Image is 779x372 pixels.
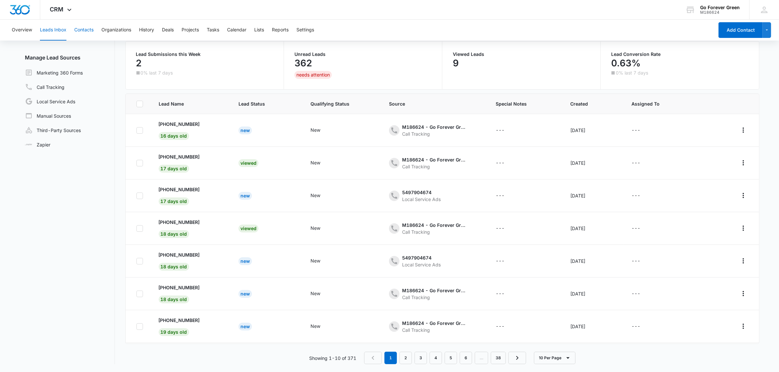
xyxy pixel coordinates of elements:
div: [DATE] [570,225,616,232]
p: Showing 1-10 of 371 [309,355,356,362]
div: --- [496,257,505,265]
div: - - Select to Edit Field [310,290,332,298]
span: 18 days old [159,296,189,303]
div: [DATE] [570,290,616,297]
a: Viewed [239,160,258,166]
button: Reports [272,20,289,41]
div: - - Select to Edit Field [310,225,332,232]
a: Viewed [239,226,258,231]
p: 0.63% [611,58,641,68]
div: - - Select to Edit Field [389,320,479,333]
div: Viewed [239,159,258,167]
div: New [310,192,320,199]
div: - - Select to Edit Field [496,323,517,330]
div: Call Tracking [402,294,468,301]
button: Actions [738,256,749,266]
div: - - Select to Edit Field [631,127,652,134]
div: - - Select to Edit Field [496,127,517,134]
div: - - Select to Edit Field [389,124,479,137]
div: M186624 - Go Forever Green - Content [402,287,468,294]
div: --- [631,257,640,265]
a: Local Service Ads [25,97,75,105]
p: [PHONE_NUMBER] [159,153,200,160]
a: New [239,324,252,329]
div: New [239,290,252,298]
p: [PHONE_NUMBER] [159,219,200,226]
div: Local Service Ads [402,261,441,268]
h3: Manage Lead Sources [20,54,115,61]
div: - - Select to Edit Field [310,323,332,330]
div: - - Select to Edit Field [389,254,452,268]
button: Projects [182,20,199,41]
a: Call Tracking [25,83,64,91]
div: - - Select to Edit Field [631,159,652,167]
p: Viewed Leads [453,52,590,57]
div: needs attention [294,71,332,79]
div: --- [496,192,505,200]
div: - - Select to Edit Field [631,257,652,265]
div: - - Select to Edit Field [310,159,332,167]
button: 10 Per Page [534,352,575,364]
div: - - Select to Edit Field [496,225,517,232]
div: --- [496,323,505,330]
button: Actions [738,158,749,168]
button: Overview [12,20,32,41]
button: Actions [738,321,749,331]
a: Page 38 [491,352,506,364]
div: New [239,192,252,200]
a: New [239,291,252,296]
p: [PHONE_NUMBER] [159,121,200,127]
button: Calendar [227,20,246,41]
button: Add Contact [718,22,763,38]
div: - - Select to Edit Field [631,192,652,200]
button: Leads Inbox [40,20,66,41]
div: --- [631,159,640,167]
button: Organizations [101,20,131,41]
div: 5497904674 [402,254,441,261]
div: - - Select to Edit Field [389,222,479,235]
a: Manual Sources [25,112,71,120]
div: M186624 - Go Forever Green - Ads [402,156,468,163]
span: Source [389,100,480,107]
div: --- [631,323,640,330]
button: Actions [738,190,749,201]
p: [PHONE_NUMBER] [159,251,200,258]
div: account name [700,5,740,10]
span: 18 days old [159,230,189,238]
a: [PHONE_NUMBER]18 days old [159,251,223,269]
div: - - Select to Edit Field [389,287,479,301]
p: 362 [294,58,312,68]
a: [PHONE_NUMBER]17 days old [159,186,223,204]
a: New [239,127,252,133]
span: Special Notes [496,100,555,107]
p: [PHONE_NUMBER] [159,186,200,193]
a: New [239,193,252,198]
div: - - Select to Edit Field [310,192,332,200]
div: New [239,323,252,330]
div: [DATE] [570,127,616,134]
div: M186624 - Go Forever Green- Other [402,320,468,327]
span: 16 days old [159,132,189,140]
span: Assigned To [631,100,660,107]
div: M186624 - Go Forever Green - Ads [402,124,468,130]
div: - - Select to Edit Field [496,290,517,298]
span: 18 days old [159,263,189,271]
p: 0% last 7 days [616,71,648,75]
button: Lists [254,20,264,41]
a: Page 5 [445,352,457,364]
p: Unread Leads [294,52,432,57]
p: 9 [453,58,459,68]
div: Viewed [239,225,258,232]
div: M186624 - Go Forever Green - Ads [402,222,468,228]
p: 2 [136,58,142,68]
div: - - Select to Edit Field [496,159,517,167]
a: Page 2 [399,352,412,364]
a: [PHONE_NUMBER]19 days old [159,317,223,335]
div: New [310,323,320,330]
a: Page 4 [430,352,442,364]
div: [DATE] [570,258,616,264]
a: New [239,258,252,264]
div: - - Select to Edit Field [310,127,332,134]
div: --- [631,225,640,232]
div: Call Tracking [402,163,468,170]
